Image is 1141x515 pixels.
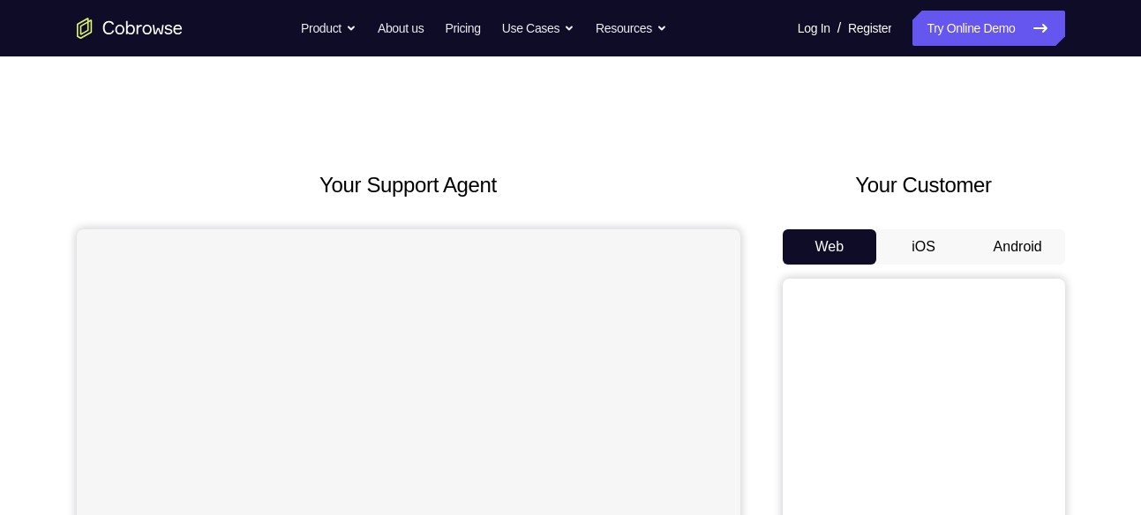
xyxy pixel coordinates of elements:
[77,18,183,39] a: Go to the home page
[783,169,1065,201] h2: Your Customer
[876,229,971,265] button: iOS
[798,11,830,46] a: Log In
[912,11,1064,46] a: Try Online Demo
[378,11,424,46] a: About us
[445,11,480,46] a: Pricing
[837,18,841,39] span: /
[848,11,891,46] a: Register
[971,229,1065,265] button: Android
[783,229,877,265] button: Web
[301,11,357,46] button: Product
[502,11,574,46] button: Use Cases
[596,11,667,46] button: Resources
[77,169,740,201] h2: Your Support Agent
